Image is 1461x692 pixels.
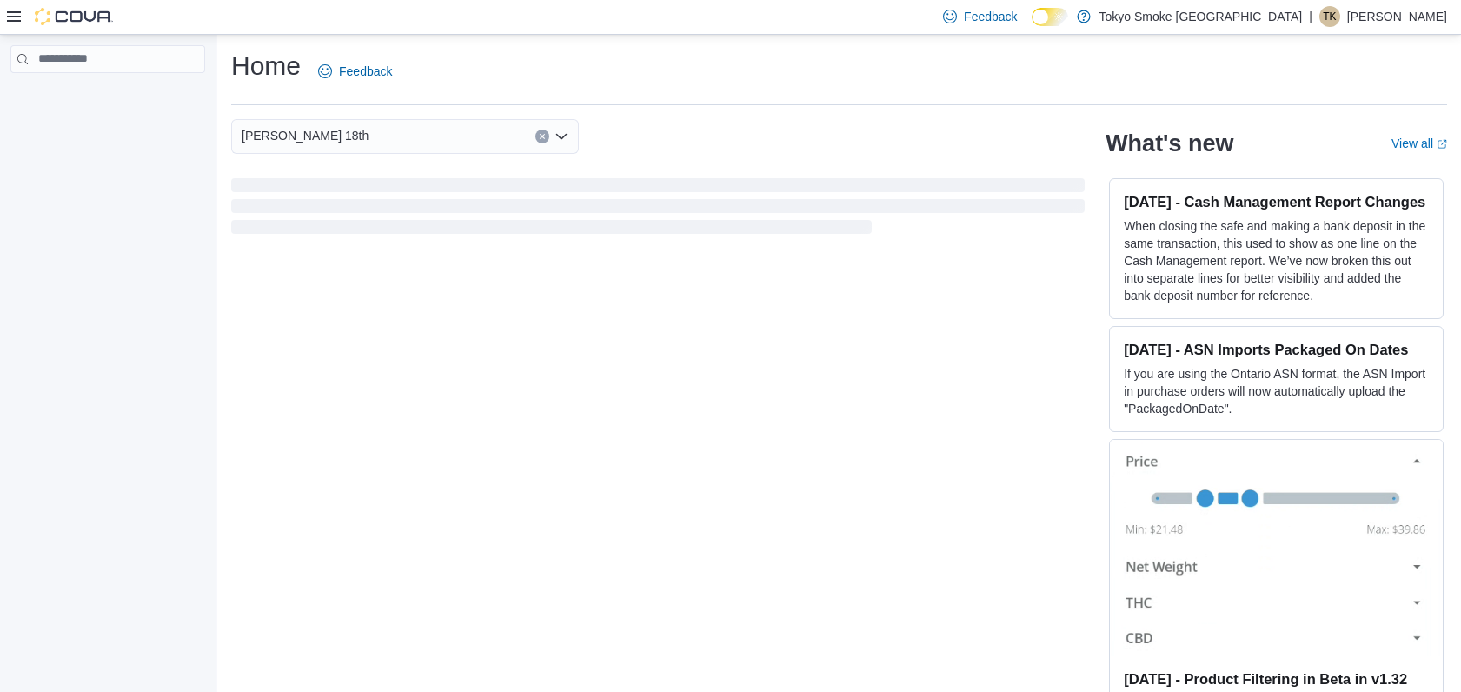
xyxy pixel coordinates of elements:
[964,8,1017,25] span: Feedback
[555,130,568,143] button: Open list of options
[1319,6,1340,27] div: Tristan Kovachik
[1124,341,1429,358] h3: [DATE] - ASN Imports Packaged On Dates
[1032,26,1033,27] span: Dark Mode
[1124,670,1429,688] h3: [DATE] - Product Filtering in Beta in v1.32
[242,125,369,146] span: [PERSON_NAME] 18th
[231,182,1085,237] span: Loading
[535,130,549,143] button: Clear input
[1347,6,1447,27] p: [PERSON_NAME]
[1124,365,1429,417] p: If you are using the Ontario ASN format, the ASN Import in purchase orders will now automatically...
[1106,130,1233,157] h2: What's new
[1032,8,1068,26] input: Dark Mode
[1124,217,1429,304] p: When closing the safe and making a bank deposit in the same transaction, this used to show as one...
[1323,6,1336,27] span: TK
[1309,6,1312,27] p: |
[1124,193,1429,210] h3: [DATE] - Cash Management Report Changes
[1391,136,1447,150] a: View allExternal link
[1099,6,1303,27] p: Tokyo Smoke [GEOGRAPHIC_DATA]
[339,63,392,80] span: Feedback
[35,8,113,25] img: Cova
[231,49,301,83] h1: Home
[311,54,399,89] a: Feedback
[1437,139,1447,150] svg: External link
[10,77,205,118] nav: Complex example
